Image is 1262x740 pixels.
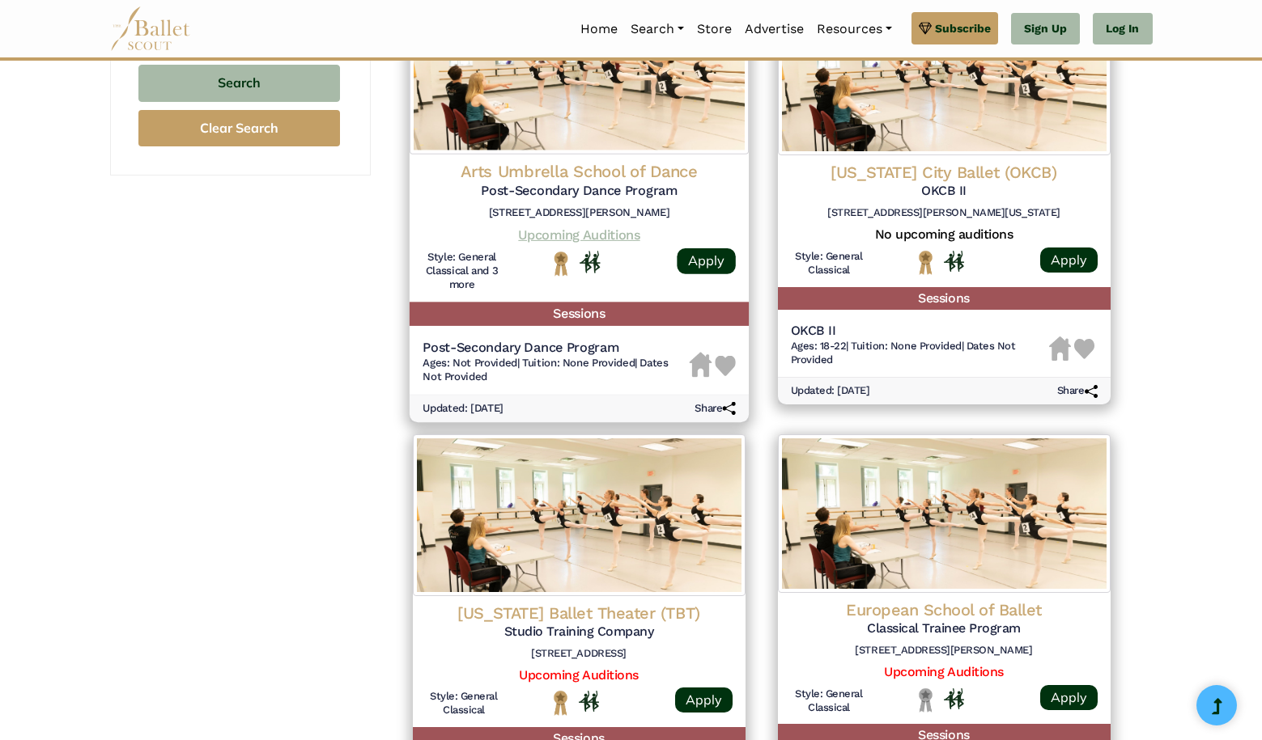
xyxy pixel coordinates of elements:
h6: Updated: [DATE] [791,384,870,398]
a: Apply [1040,247,1098,273]
h6: Style: General Classical [791,687,868,715]
span: Ages: Not Provided [423,357,517,369]
img: In Person [944,688,964,709]
a: Advertise [738,12,810,46]
h4: European School of Ballet [791,599,1098,620]
button: Search [138,65,340,103]
span: Dates Not Provided [423,357,669,383]
h5: Post-Secondary Dance Program [423,183,736,200]
img: In Person [944,251,964,272]
span: Subscribe [935,19,991,37]
h4: [US_STATE] City Ballet (OKCB) [791,162,1098,183]
img: In Person [579,252,600,273]
a: Subscribe [911,12,998,44]
img: Heart [1074,339,1094,359]
span: Tuition: None Provided [851,340,961,352]
a: Upcoming Auditions [884,664,1003,679]
img: Housing Unavailable [1049,336,1071,361]
a: Upcoming Auditions [519,667,638,683]
h5: Sessions [778,287,1111,311]
img: National [550,690,571,715]
h6: Updated: [DATE] [423,402,504,416]
a: Apply [677,248,735,274]
button: Clear Search [138,110,340,146]
h5: No upcoming auditions [791,226,1098,243]
h6: Style: General Classical [426,690,503,717]
a: Apply [1040,685,1098,710]
h5: Sessions [409,302,748,326]
img: Logo [413,434,746,596]
h5: Studio Training Company [426,624,733,641]
h6: [STREET_ADDRESS] [426,647,733,661]
img: gem.svg [919,19,932,37]
h5: Classical Trainee Program [791,620,1098,637]
h6: | | [791,340,1049,367]
span: Ages: 18-22 [791,340,847,352]
h6: [STREET_ADDRESS][PERSON_NAME] [423,206,736,220]
a: Store [690,12,738,46]
h5: OKCB II [791,183,1098,200]
img: Logo [778,434,1111,593]
a: Sign Up [1011,13,1080,45]
a: Apply [675,687,733,713]
h5: Post-Secondary Dance Program [423,340,689,357]
span: Tuition: None Provided [522,357,635,369]
img: Housing Unavailable [689,353,712,378]
img: Local [916,687,936,713]
img: National [550,251,571,277]
a: Resources [810,12,899,46]
img: Heart [714,356,735,377]
h6: Style: General Classical [791,250,868,277]
h6: [STREET_ADDRESS][PERSON_NAME][US_STATE] [791,206,1098,220]
h4: Arts Umbrella School of Dance [423,161,736,183]
h6: | | [423,357,689,384]
h6: Share [695,402,736,416]
h6: Share [1057,384,1098,398]
span: Dates Not Provided [791,340,1016,366]
img: National [916,250,936,275]
a: Upcoming Auditions [518,227,639,243]
img: In Person [579,691,599,712]
h4: [US_STATE] Ballet Theater (TBT) [426,603,733,624]
a: Search [624,12,690,46]
h6: [STREET_ADDRESS][PERSON_NAME] [791,644,1098,658]
a: Home [574,12,624,46]
h5: OKCB II [791,323,1049,340]
h6: Style: General Classical and 3 more [423,251,501,293]
a: Log In [1093,13,1152,45]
